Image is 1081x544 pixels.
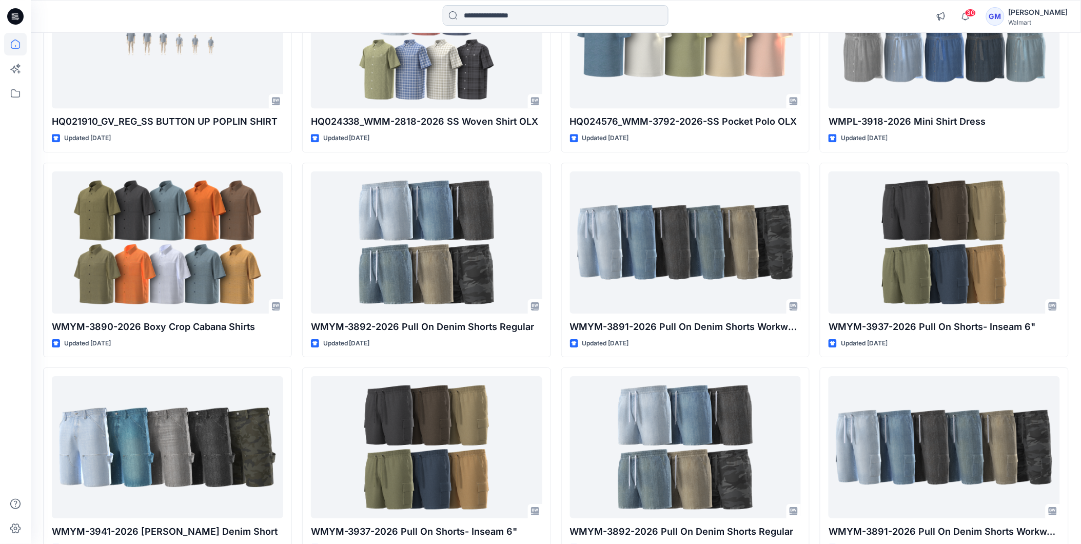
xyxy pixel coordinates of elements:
a: WMYM-3890-2026 Boxy Crop Cabana Shirts [52,171,283,314]
p: HQ024338_WMM-2818-2026 SS Woven Shirt OLX [311,114,542,129]
a: WMYM-3891-2026 Pull On Denim Shorts Workwear [829,376,1060,518]
a: WMYM-3892-2026 Pull On Denim Shorts Regular [570,376,801,518]
p: Updated [DATE] [64,338,111,349]
p: WMYM-3937-2026 Pull On Shorts- Inseam 6" [829,320,1060,334]
span: 30 [965,9,976,17]
p: Updated [DATE] [841,133,888,144]
p: WMYM-3890-2026 Boxy Crop Cabana Shirts [52,320,283,334]
p: Updated [DATE] [323,133,370,144]
div: GM [986,7,1005,26]
a: WMYM-3941-2026 Carpenter Denim Short [52,376,283,518]
p: WMYM-3941-2026 [PERSON_NAME] Denim Short [52,524,283,539]
p: WMPL-3918-2026 Mini Shirt Dress [829,114,1060,129]
a: WMYM-3891-2026 Pull On Denim Shorts Workwear [570,171,801,314]
p: WMYM-3937-2026 Pull On Shorts- Inseam 6" [311,524,542,539]
p: Updated [DATE] [323,338,370,349]
div: Walmart [1009,18,1068,26]
p: WMYM-3891-2026 Pull On Denim Shorts Workwear [570,320,801,334]
a: WMYM-3892-2026 Pull On Denim Shorts Regular [311,171,542,314]
div: [PERSON_NAME] [1009,6,1068,18]
a: WMYM-3937-2026 Pull On Shorts- Inseam 6" [311,376,542,518]
p: WMYM-3892-2026 Pull On Denim Shorts Regular [311,320,542,334]
p: WMYM-3892-2026 Pull On Denim Shorts Regular [570,524,801,539]
p: Updated [DATE] [582,338,629,349]
p: Updated [DATE] [841,338,888,349]
p: Updated [DATE] [64,133,111,144]
a: WMYM-3937-2026 Pull On Shorts- Inseam 6" [829,171,1060,314]
p: HQ021910_GV_REG_SS BUTTON UP POPLIN SHIRT [52,114,283,129]
p: Updated [DATE] [582,133,629,144]
p: WMYM-3891-2026 Pull On Denim Shorts Workwear [829,524,1060,539]
p: HQ024576_WMM-3792-2026-SS Pocket Polo OLX [570,114,801,129]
